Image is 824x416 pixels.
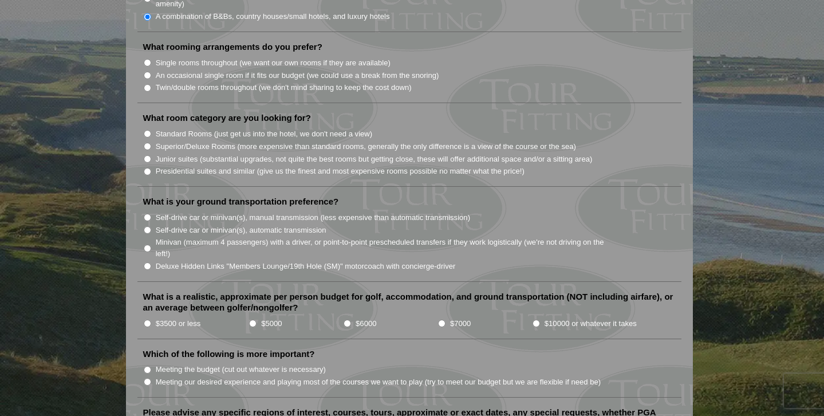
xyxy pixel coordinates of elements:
[156,261,456,272] label: Deluxe Hidden Links "Members Lounge/19th Hole (SM)" motorcoach with concierge-driver
[156,237,616,259] label: Minivan (maximum 4 passengers) with a driver, or point-to-point prescheduled transfers if they wo...
[156,154,593,165] label: Junior suites (substantial upgrades, not quite the best rooms but getting close, these will offer...
[156,70,439,81] label: An occasional single room if it fits our budget (we could use a break from the snoring)
[545,318,637,329] label: $10000 or whatever it takes
[156,225,326,236] label: Self-drive car or minivan(s), automatic transmission
[156,376,601,388] label: Meeting our desired experience and playing most of the courses we want to play (try to meet our b...
[143,348,315,360] label: Which of the following is more important?
[156,128,373,140] label: Standard Rooms (just get us into the hotel, we don't need a view)
[143,41,322,53] label: What rooming arrangements do you prefer?
[450,318,471,329] label: $7000
[143,112,311,124] label: What room category are you looking for?
[156,141,576,152] label: Superior/Deluxe Rooms (more expensive than standard rooms, generally the only difference is a vie...
[156,318,201,329] label: $3500 or less
[156,82,412,93] label: Twin/double rooms throughout (we don't mind sharing to keep the cost down)
[156,212,470,223] label: Self-drive car or minivan(s), manual transmission (less expensive than automatic transmission)
[143,291,676,313] label: What is a realistic, approximate per person budget for golf, accommodation, and ground transporta...
[356,318,376,329] label: $6000
[156,166,525,177] label: Presidential suites and similar (give us the finest and most expensive rooms possible no matter w...
[156,364,326,375] label: Meeting the budget (cut out whatever is necessary)
[143,196,339,207] label: What is your ground transportation preference?
[261,318,282,329] label: $5000
[156,57,391,69] label: Single rooms throughout (we want our own rooms if they are available)
[156,11,390,22] label: A combination of B&Bs, country houses/small hotels, and luxury hotels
